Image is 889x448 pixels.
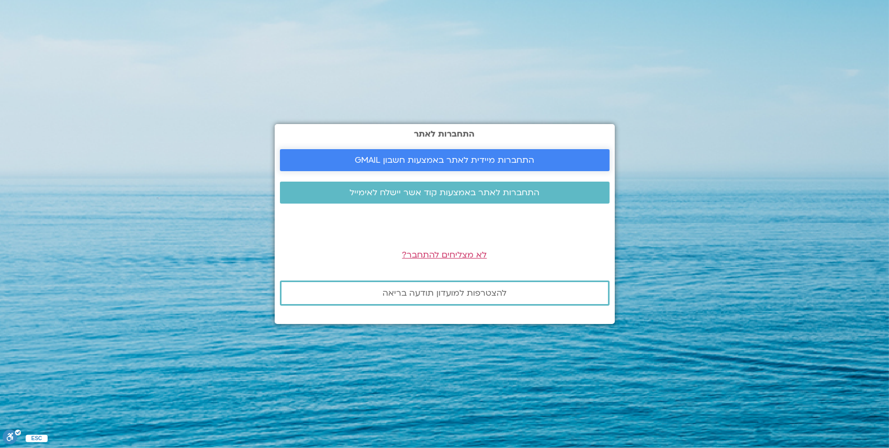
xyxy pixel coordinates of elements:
span: להצטרפות למועדון תודעה בריאה [382,288,507,298]
a: לא מצליחים להתחבר? [402,249,487,261]
a: התחברות מיידית לאתר באמצעות חשבון GMAIL [280,149,610,171]
a: התחברות לאתר באמצעות קוד אשר יישלח לאימייל [280,182,610,204]
span: התחברות מיידית לאתר באמצעות חשבון GMAIL [355,155,534,165]
a: להצטרפות למועדון תודעה בריאה [280,281,610,306]
h2: התחברות לאתר [280,129,610,139]
span: התחברות לאתר באמצעות קוד אשר יישלח לאימייל [350,188,539,197]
